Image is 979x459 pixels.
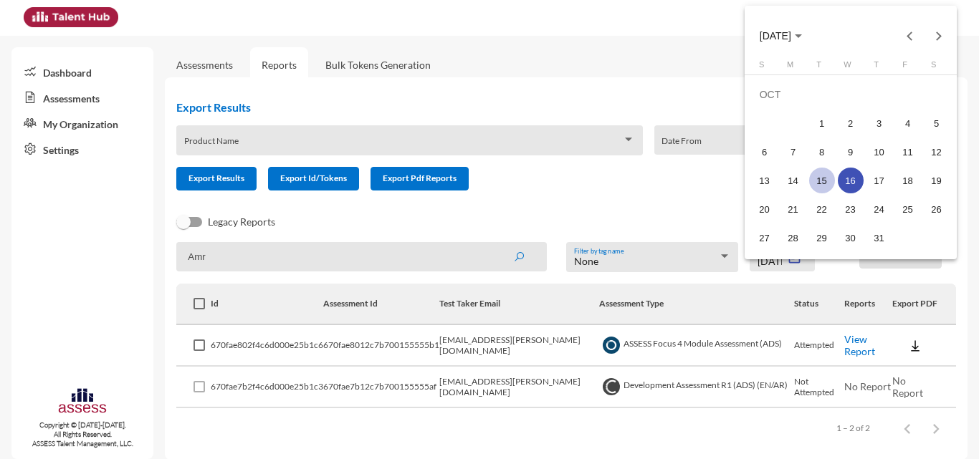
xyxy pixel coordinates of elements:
div: 2 [838,110,864,136]
div: 5 [924,110,950,136]
div: 16 [838,168,864,193]
div: 11 [895,139,921,165]
td: October 4, 2024 [894,109,922,137]
div: 28 [780,225,806,251]
td: October 20, 2024 [750,195,779,223]
div: 3 [866,110,892,136]
td: October 5, 2024 [922,109,951,137]
td: October 6, 2024 [750,137,779,166]
td: October 21, 2024 [779,195,808,223]
td: October 9, 2024 [836,137,865,166]
td: October 27, 2024 [750,223,779,252]
div: 8 [809,139,835,165]
div: 18 [895,168,921,193]
td: October 14, 2024 [779,166,808,195]
td: October 19, 2024 [922,166,951,195]
div: 25 [895,196,921,222]
td: October 11, 2024 [894,137,922,166]
div: 30 [838,225,864,251]
th: Sunday [750,60,779,74]
div: 23 [838,196,864,222]
th: Friday [894,60,922,74]
div: 7 [780,139,806,165]
div: 15 [809,168,835,193]
th: Wednesday [836,60,865,74]
td: October 8, 2024 [808,137,836,166]
div: 4 [895,110,921,136]
div: 20 [752,196,778,222]
div: 10 [866,139,892,165]
td: October 3, 2024 [865,109,894,137]
td: October 25, 2024 [894,195,922,223]
td: October 2, 2024 [836,109,865,137]
th: Monday [779,60,808,74]
td: October 30, 2024 [836,223,865,252]
div: 12 [924,139,950,165]
div: 26 [924,196,950,222]
div: 19 [924,168,950,193]
td: October 10, 2024 [865,137,894,166]
div: 1 [809,110,835,136]
td: October 12, 2024 [922,137,951,166]
th: Saturday [922,60,951,74]
div: 14 [780,168,806,193]
td: October 29, 2024 [808,223,836,252]
div: 13 [752,168,778,193]
td: OCT [750,80,951,109]
th: Thursday [865,60,894,74]
td: October 15, 2024 [808,166,836,195]
td: October 23, 2024 [836,195,865,223]
div: 6 [752,139,778,165]
td: October 24, 2024 [865,195,894,223]
span: [DATE] [760,31,791,42]
div: 17 [866,168,892,193]
td: October 26, 2024 [922,195,951,223]
td: October 13, 2024 [750,166,779,195]
td: October 18, 2024 [894,166,922,195]
th: Tuesday [808,60,836,74]
div: 31 [866,225,892,251]
td: October 31, 2024 [865,223,894,252]
div: 9 [838,139,864,165]
div: 21 [780,196,806,222]
td: October 17, 2024 [865,166,894,195]
div: 22 [809,196,835,222]
div: 24 [866,196,892,222]
button: Choose month and year [748,21,813,50]
td: October 7, 2024 [779,137,808,166]
td: October 22, 2024 [808,195,836,223]
td: October 1, 2024 [808,109,836,137]
div: 27 [752,225,778,251]
button: Previous month [895,21,924,50]
td: October 28, 2024 [779,223,808,252]
td: October 16, 2024 [836,166,865,195]
div: 29 [809,225,835,251]
button: Next month [924,21,952,50]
